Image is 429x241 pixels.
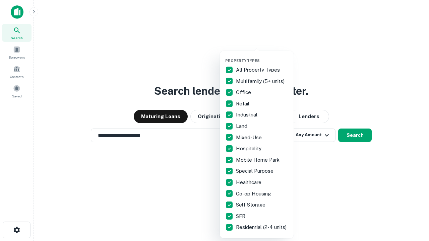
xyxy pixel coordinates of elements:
p: Mixed-Use [236,134,263,142]
span: Property Types [225,59,260,63]
p: Special Purpose [236,167,275,175]
p: Office [236,88,252,96]
p: Land [236,122,249,130]
p: Hospitality [236,145,263,153]
p: Mobile Home Park [236,156,281,164]
p: Multifamily (5+ units) [236,77,286,85]
p: All Property Types [236,66,281,74]
p: Retail [236,100,251,108]
p: Healthcare [236,178,263,186]
p: Co-op Housing [236,190,272,198]
p: SFR [236,212,247,220]
p: Residential (2-4 units) [236,223,288,231]
p: Self Storage [236,201,267,209]
p: Industrial [236,111,259,119]
iframe: Chat Widget [395,187,429,220]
